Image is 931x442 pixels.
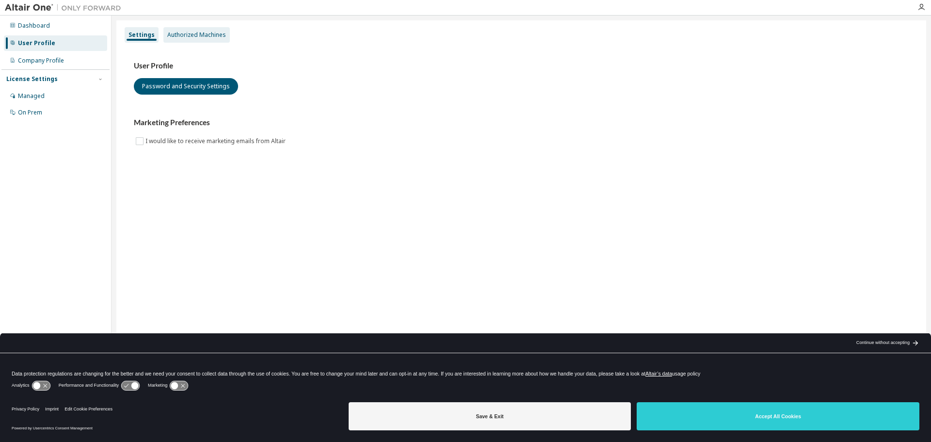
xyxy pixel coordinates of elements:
[134,78,238,95] button: Password and Security Settings
[134,118,909,128] h3: Marketing Preferences
[18,109,42,116] div: On Prem
[18,22,50,30] div: Dashboard
[167,31,226,39] div: Authorized Machines
[18,57,64,65] div: Company Profile
[6,75,58,83] div: License Settings
[134,61,909,71] h3: User Profile
[128,31,155,39] div: Settings
[145,135,288,147] label: I would like to receive marketing emails from Altair
[18,92,45,100] div: Managed
[18,39,55,47] div: User Profile
[5,3,126,13] img: Altair One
